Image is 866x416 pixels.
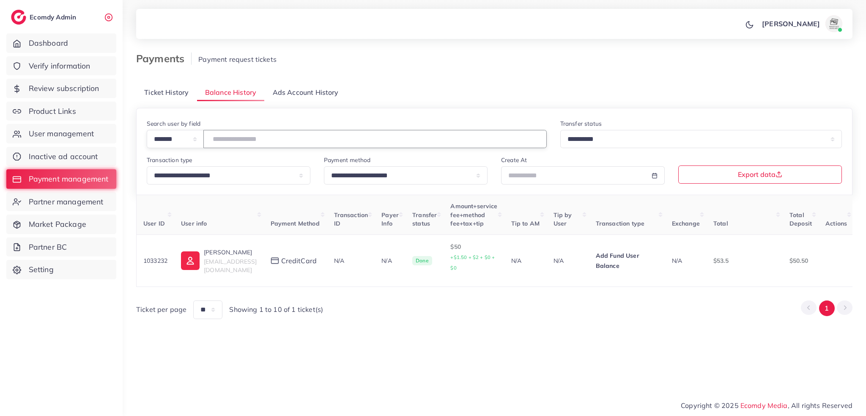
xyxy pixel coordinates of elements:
[30,13,78,21] h2: Ecomdy Admin
[181,251,200,270] img: ic-user-info.36bf1079.svg
[204,247,257,257] p: [PERSON_NAME]
[29,264,54,275] span: Setting
[511,256,540,266] p: N/A
[672,257,682,264] span: N/A
[136,52,192,65] h3: Payments
[6,56,116,76] a: Verify information
[11,10,78,25] a: logoEcomdy Admin
[819,300,835,316] button: Go to page 1
[6,169,116,189] a: Payment management
[147,119,200,128] label: Search user by field
[738,171,782,178] span: Export data
[136,305,186,314] span: Ticket per page
[334,211,368,227] span: Transaction ID
[681,400,852,410] span: Copyright © 2025
[271,220,320,227] span: Payment Method
[554,256,582,266] p: N/A
[762,19,820,29] p: [PERSON_NAME]
[334,257,344,264] span: N/A
[678,165,842,184] button: Export data
[825,220,847,227] span: Actions
[198,55,277,63] span: Payment request tickets
[324,156,370,164] label: Payment method
[143,256,167,266] p: 1033232
[205,88,256,97] span: Balance History
[6,192,116,212] a: Partner management
[412,256,432,265] span: Done
[29,38,68,49] span: Dashboard
[147,156,192,164] label: Transaction type
[29,196,104,207] span: Partner management
[6,124,116,143] a: User management
[29,242,67,253] span: Partner BC
[801,300,852,316] ul: Pagination
[271,257,279,264] img: payment
[29,128,94,139] span: User management
[29,61,90,72] span: Verify information
[29,83,99,94] span: Review subscription
[381,211,399,227] span: Payer Info
[6,260,116,279] a: Setting
[554,211,572,227] span: Tip by User
[6,79,116,98] a: Review subscription
[273,88,339,97] span: Ads Account History
[6,33,116,53] a: Dashboard
[29,106,76,117] span: Product Links
[204,258,257,274] span: [EMAIL_ADDRESS][DOMAIN_NAME]
[6,147,116,166] a: Inactive ad account
[11,10,26,25] img: logo
[789,256,812,266] p: $50.50
[29,174,109,185] span: Payment management
[450,202,497,227] span: Amount+service fee+method fee+tax+tip
[511,220,540,227] span: Tip to AM
[181,220,207,227] span: User info
[6,237,116,257] a: Partner BC
[450,242,497,273] p: $50
[29,219,86,230] span: Market Package
[501,156,527,164] label: Create At
[713,256,776,266] p: $53.5
[281,256,317,266] span: creditCard
[144,88,189,97] span: Ticket History
[229,305,323,314] span: Showing 1 to 10 of 1 ticket(s)
[412,211,437,227] span: Transfer status
[6,102,116,121] a: Product Links
[789,211,812,227] span: Total Deposit
[596,251,658,271] p: Add Fund User Balance
[672,220,700,227] span: Exchange
[596,220,645,227] span: Transaction type
[6,215,116,234] a: Market Package
[450,254,495,271] small: +$1.50 + $2 + $0 + $0
[825,15,842,32] img: avatar
[143,220,165,227] span: User ID
[740,401,788,410] a: Ecomdy Media
[713,220,728,227] span: Total
[381,256,399,266] p: N/A
[29,151,98,162] span: Inactive ad account
[788,400,852,410] span: , All rights Reserved
[757,15,846,32] a: [PERSON_NAME]avatar
[560,119,602,128] label: Transfer status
